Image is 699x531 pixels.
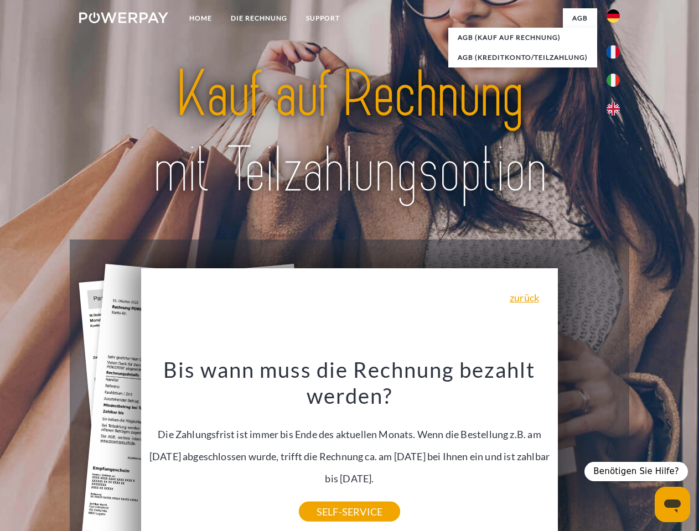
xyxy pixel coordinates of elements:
[510,293,539,303] a: zurück
[563,8,597,28] a: agb
[148,356,552,409] h3: Bis wann muss die Rechnung bezahlt werden?
[221,8,297,28] a: DIE RECHNUNG
[106,53,593,212] img: title-powerpay_de.svg
[148,356,552,512] div: Die Zahlungsfrist ist immer bis Ende des aktuellen Monats. Wenn die Bestellung z.B. am [DATE] abg...
[299,502,400,522] a: SELF-SERVICE
[448,48,597,67] a: AGB (Kreditkonto/Teilzahlung)
[607,9,620,23] img: de
[448,28,597,48] a: AGB (Kauf auf Rechnung)
[297,8,349,28] a: SUPPORT
[584,462,688,481] div: Benötigen Sie Hilfe?
[180,8,221,28] a: Home
[607,45,620,59] img: fr
[607,74,620,87] img: it
[607,102,620,116] img: en
[655,487,690,522] iframe: Schaltfläche zum Öffnen des Messaging-Fensters; Konversation läuft
[79,12,168,23] img: logo-powerpay-white.svg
